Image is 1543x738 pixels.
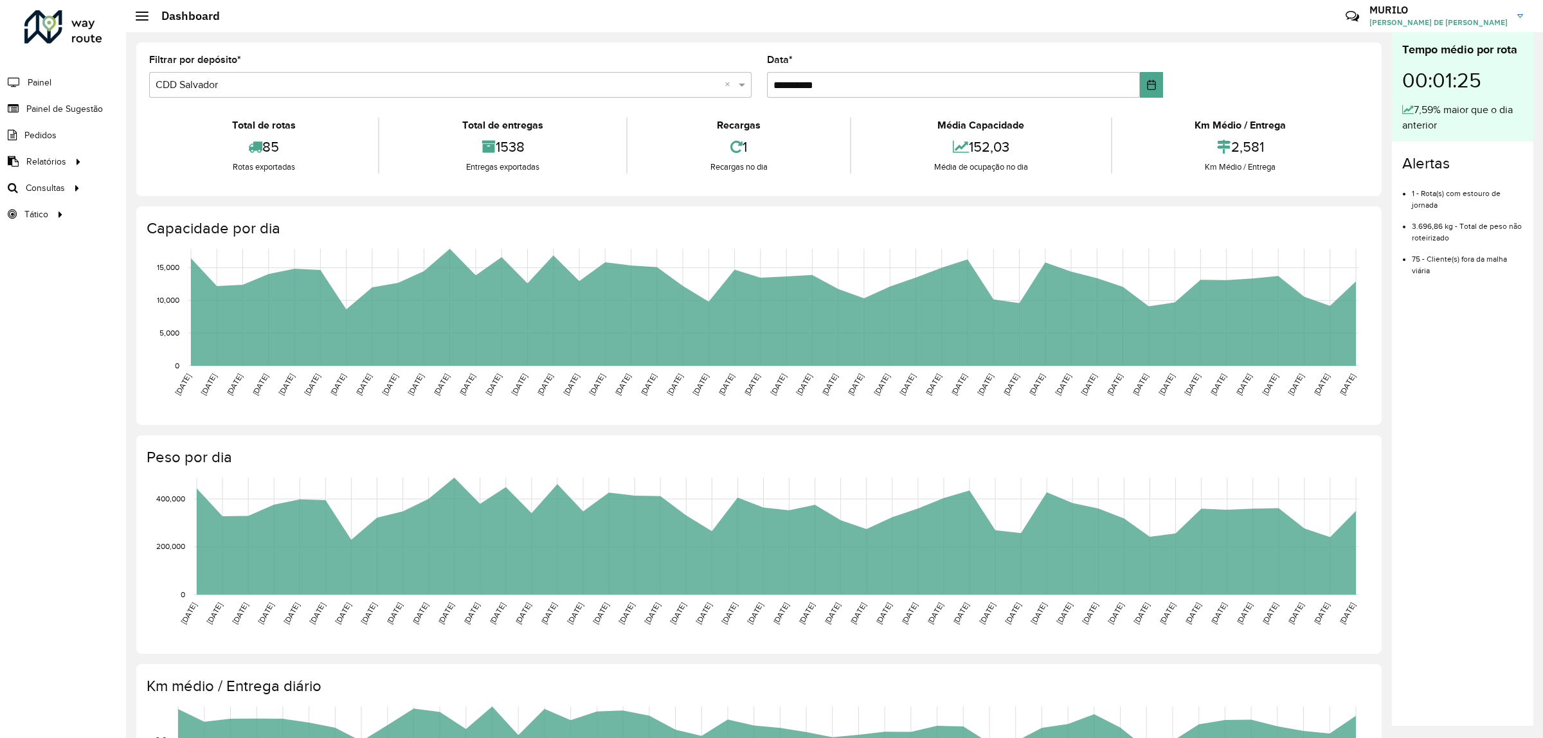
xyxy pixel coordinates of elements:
[854,133,1107,161] div: 152,03
[488,601,507,625] text: [DATE]
[1412,211,1523,244] li: 3.696,86 kg - Total de peso não roteirizado
[28,76,51,89] span: Painel
[539,601,558,625] text: [DATE]
[823,601,842,625] text: [DATE]
[725,77,735,93] span: Clear all
[854,161,1107,174] div: Média de ocupação no dia
[1402,41,1523,59] div: Tempo médio por rota
[1115,118,1366,133] div: Km Médio / Entrega
[251,372,269,397] text: [DATE]
[1412,178,1523,211] li: 1 - Rota(s) com estouro de jornada
[411,601,429,625] text: [DATE]
[1286,601,1305,625] text: [DATE]
[631,161,847,174] div: Recargas no dia
[1234,372,1253,397] text: [DATE]
[926,601,944,625] text: [DATE]
[152,133,375,161] div: 85
[514,601,532,625] text: [DATE]
[432,372,451,397] text: [DATE]
[152,118,375,133] div: Total de rotas
[24,208,48,221] span: Tático
[900,601,919,625] text: [DATE]
[147,448,1369,467] h4: Peso por dia
[1412,244,1523,276] li: 75 - Cliente(s) fora da malha viária
[639,372,658,397] text: [DATE]
[24,129,57,142] span: Pedidos
[631,118,847,133] div: Recargas
[1105,372,1124,397] text: [DATE]
[199,372,218,397] text: [DATE]
[205,601,224,625] text: [DATE]
[1261,372,1279,397] text: [DATE]
[510,372,528,397] text: [DATE]
[1184,601,1202,625] text: [DATE]
[588,372,606,397] text: [DATE]
[1157,372,1176,397] text: [DATE]
[743,372,761,397] text: [DATE]
[1339,3,1366,30] a: Contato Rápido
[147,219,1369,238] h4: Capacidade por dia
[565,601,584,625] text: [DATE]
[854,118,1107,133] div: Média Capacidade
[149,52,241,67] label: Filtrar por depósito
[950,372,968,397] text: [DATE]
[1029,601,1048,625] text: [DATE]
[1081,601,1099,625] text: [DATE]
[1209,372,1227,397] text: [DATE]
[1158,601,1177,625] text: [DATE]
[1209,601,1228,625] text: [DATE]
[1115,133,1366,161] div: 2,581
[383,133,622,161] div: 1538
[383,118,622,133] div: Total de entregas
[282,601,301,625] text: [DATE]
[820,372,839,397] text: [DATE]
[631,133,847,161] div: 1
[978,601,997,625] text: [DATE]
[1002,372,1020,397] text: [DATE]
[437,601,455,625] text: [DATE]
[334,601,352,625] text: [DATE]
[767,52,793,67] label: Data
[1079,372,1098,397] text: [DATE]
[617,601,636,625] text: [DATE]
[484,372,503,397] text: [DATE]
[717,372,735,397] text: [DATE]
[152,161,375,174] div: Rotas exportadas
[181,590,185,598] text: 0
[1402,154,1523,173] h4: Alertas
[1027,372,1046,397] text: [DATE]
[231,601,249,625] text: [DATE]
[458,372,476,397] text: [DATE]
[691,372,710,397] text: [DATE]
[694,601,713,625] text: [DATE]
[872,372,891,397] text: [DATE]
[147,677,1369,696] h4: Km médio / Entrega diário
[385,601,404,625] text: [DATE]
[849,601,867,625] text: [DATE]
[257,601,275,625] text: [DATE]
[1369,17,1508,28] span: [PERSON_NAME] DE [PERSON_NAME]
[1286,372,1305,397] text: [DATE]
[1312,601,1331,625] text: [DATE]
[157,296,179,305] text: 10,000
[1183,372,1202,397] text: [DATE]
[846,372,865,397] text: [DATE]
[1338,601,1357,625] text: [DATE]
[354,372,373,397] text: [DATE]
[1054,372,1072,397] text: [DATE]
[277,372,296,397] text: [DATE]
[1235,601,1254,625] text: [DATE]
[643,601,662,625] text: [DATE]
[795,372,813,397] text: [DATE]
[303,372,321,397] text: [DATE]
[1369,4,1508,16] h3: MURILO
[359,601,378,625] text: [DATE]
[561,372,580,397] text: [DATE]
[1004,601,1022,625] text: [DATE]
[225,372,244,397] text: [DATE]
[26,181,65,195] span: Consultas
[156,494,185,503] text: 400,000
[952,601,970,625] text: [DATE]
[797,601,816,625] text: [DATE]
[536,372,554,397] text: [DATE]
